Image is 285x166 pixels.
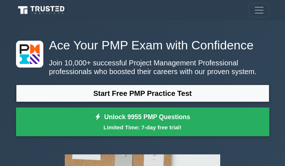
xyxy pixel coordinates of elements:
[16,38,269,53] h1: Ace Your PMP Exam with Confidence
[16,58,269,76] p: Join 10,000+ successful Project Management Professional professionals who boosted their careers w...
[249,3,269,17] button: Toggle navigation
[16,108,269,137] a: Unlock 9955 PMP QuestionsLimited Time: 7-day free trial!
[25,123,260,131] small: Limited Time: 7-day free trial!
[16,85,269,102] a: Start Free PMP Practice Test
